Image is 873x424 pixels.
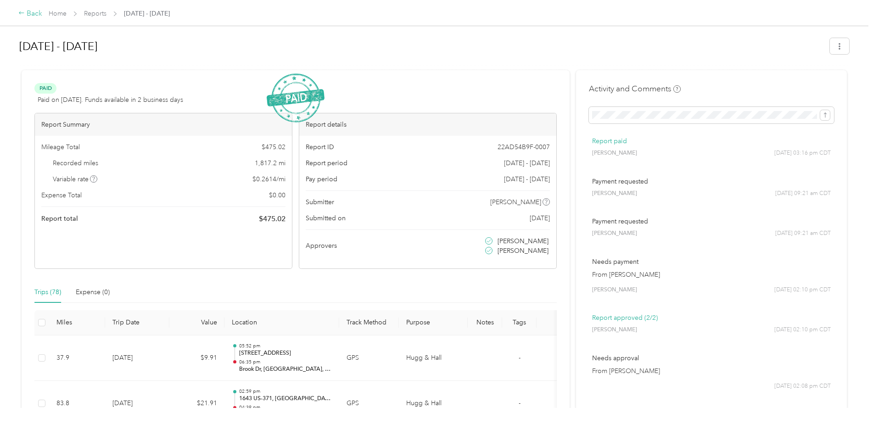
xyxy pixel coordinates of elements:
p: Payment requested [592,177,831,186]
span: [DATE] 09:21 am CDT [775,229,831,238]
th: Tags [502,310,537,335]
span: [DATE] - [DATE] [504,174,550,184]
span: [PERSON_NAME] [498,236,548,246]
p: From [PERSON_NAME] [592,366,831,376]
div: Report Summary [35,113,292,136]
span: [DATE] - [DATE] [124,9,170,18]
span: - [519,399,520,407]
span: $ 475.02 [259,213,285,224]
span: Report ID [306,142,334,152]
span: Paid [34,83,56,94]
span: $ 0.00 [269,190,285,200]
span: $ 0.2614 / mi [252,174,285,184]
span: [DATE] - [DATE] [504,158,550,168]
span: Mileage Total [41,142,80,152]
td: [DATE] [105,335,169,381]
td: Hugg & Hall [399,335,468,381]
span: [PERSON_NAME] [592,149,637,157]
span: Expense Total [41,190,82,200]
p: Payment requested [592,217,831,226]
th: Notes [468,310,502,335]
a: Home [49,10,67,17]
div: Trips (78) [34,287,61,297]
td: $9.91 [169,335,224,381]
span: 22AD54B9F-0007 [498,142,550,152]
th: Miles [49,310,105,335]
span: Report period [306,158,347,168]
iframe: Everlance-gr Chat Button Frame [822,373,873,424]
span: [DATE] [530,213,550,223]
span: Approvers [306,241,337,251]
span: - [519,354,520,362]
p: [STREET_ADDRESS] [239,349,332,357]
span: Variable rate [53,174,98,184]
p: 1643 US-371, [GEOGRAPHIC_DATA], [GEOGRAPHIC_DATA] [239,395,332,403]
span: Pay period [306,174,337,184]
p: From [PERSON_NAME] [592,270,831,279]
span: $ 475.02 [262,142,285,152]
div: Expense (0) [76,287,110,297]
p: 04:39 pm [239,404,332,411]
span: [DATE] 02:08 pm CDT [774,382,831,391]
span: [PERSON_NAME] [592,326,637,334]
span: [DATE] 02:10 pm CDT [774,326,831,334]
span: Report total [41,214,78,223]
p: Report approved (2/2) [592,313,831,323]
span: [DATE] 09:21 am CDT [775,190,831,198]
th: Track Method [339,310,399,335]
td: 37.9 [49,335,105,381]
p: Needs approval [592,353,831,363]
h4: Activity and Comments [589,83,681,95]
span: 1,817.2 mi [255,158,285,168]
span: Submitted on [306,213,346,223]
p: Report paid [592,136,831,146]
span: [DATE] 03:16 pm CDT [774,149,831,157]
span: Recorded miles [53,158,98,168]
p: 05:52 pm [239,343,332,349]
span: [PERSON_NAME] [592,229,637,238]
th: Value [169,310,224,335]
p: 02:59 pm [239,388,332,395]
img: PaidStamp [267,73,325,123]
span: [PERSON_NAME] [592,286,637,294]
div: Report details [299,113,556,136]
th: Trip Date [105,310,169,335]
th: Purpose [399,310,468,335]
th: Location [224,310,339,335]
div: Back [18,8,42,19]
p: Needs payment [592,257,831,267]
a: Reports [84,10,106,17]
span: [PERSON_NAME] [592,190,637,198]
td: GPS [339,335,399,381]
span: [DATE] 02:10 pm CDT [774,286,831,294]
h1: Aug 1 - 31, 2025 [19,35,823,57]
p: Brook Dr, [GEOGRAPHIC_DATA], [GEOGRAPHIC_DATA] [239,365,332,374]
span: Submitter [306,197,334,207]
span: [PERSON_NAME] [490,197,541,207]
span: [PERSON_NAME] [498,246,548,256]
span: Paid on [DATE]. Funds available in 2 business days [38,95,183,105]
p: 06:35 pm [239,359,332,365]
